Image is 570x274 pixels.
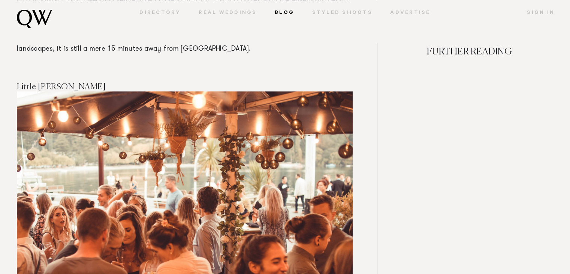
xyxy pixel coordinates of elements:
[131,9,190,16] a: Directory
[17,9,52,28] img: monogram.svg
[381,9,440,16] a: Advertise
[518,9,555,16] a: Sign In
[386,45,553,84] h4: FURTHER READING
[266,9,303,16] a: Blog
[190,9,266,16] a: Real Weddings
[303,9,381,16] a: Styled Shoots
[17,83,106,91] span: Little [PERSON_NAME]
